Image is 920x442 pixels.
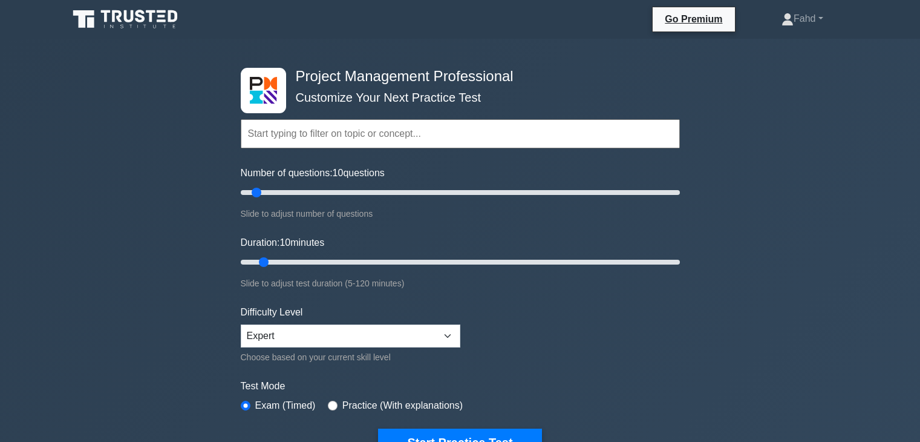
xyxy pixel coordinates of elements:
a: Fahd [752,7,852,31]
div: Slide to adjust number of questions [241,206,680,221]
div: Slide to adjust test duration (5-120 minutes) [241,276,680,291]
input: Start typing to filter on topic or concept... [241,119,680,148]
label: Practice (With explanations) [342,398,463,413]
label: Difficulty Level [241,305,303,320]
label: Exam (Timed) [255,398,316,413]
div: Choose based on your current skill level [241,350,460,364]
span: 10 [279,237,290,248]
label: Duration: minutes [241,236,325,250]
a: Go Premium [657,12,729,27]
h4: Project Management Professional [291,68,621,85]
label: Test Mode [241,379,680,394]
label: Number of questions: questions [241,166,385,180]
span: 10 [333,168,344,178]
